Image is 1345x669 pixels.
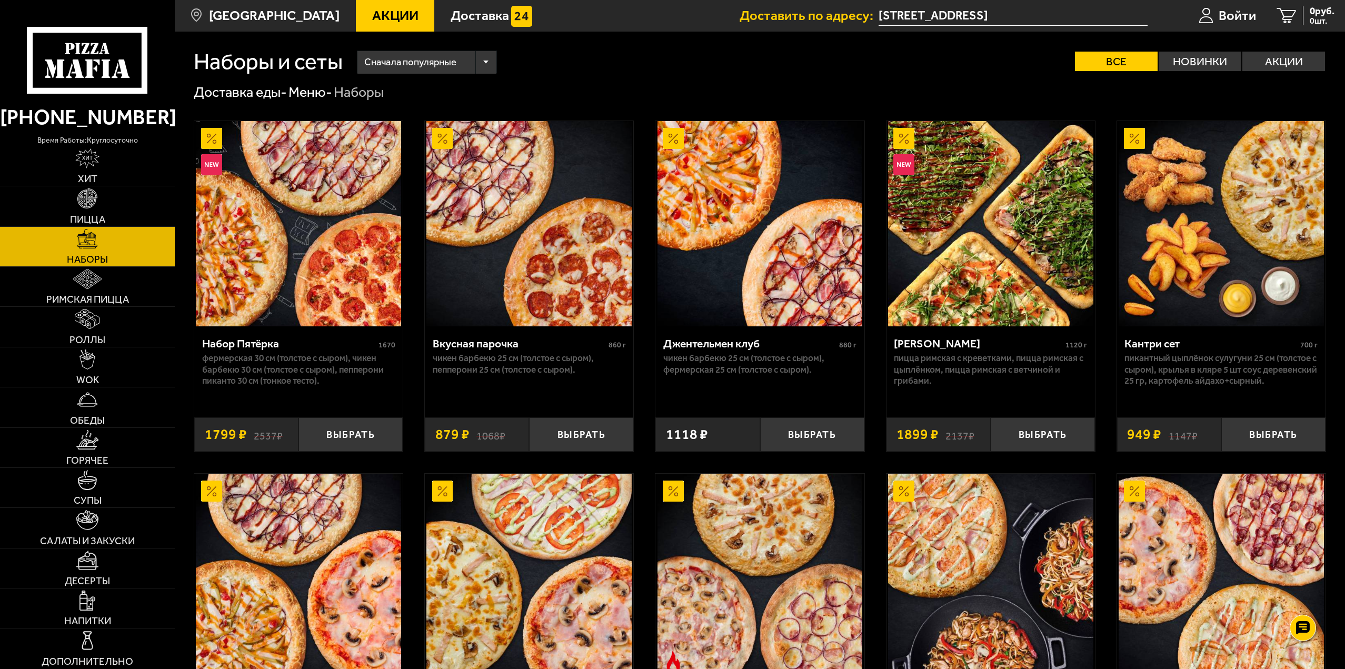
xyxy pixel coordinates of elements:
div: Джентельмен клуб [663,337,836,351]
span: Сначала популярные [364,49,456,76]
span: Наборы [67,254,108,264]
span: Акции [372,9,419,23]
img: Акционный [893,128,914,149]
span: Салаты и закуски [40,536,135,546]
a: Меню- [288,84,332,101]
span: 0 руб. [1310,6,1334,16]
s: 1068 ₽ [476,427,505,442]
span: 1899 ₽ [896,427,939,442]
img: Вкусная парочка [426,121,632,326]
span: 949 ₽ [1127,427,1161,442]
span: Напитки [64,616,111,626]
input: Ваш адрес доставки [879,6,1148,26]
span: Супы [74,495,102,505]
span: Доставка [451,9,509,23]
span: 700 г [1300,341,1318,350]
a: АкционныйНовинкаНабор Пятёрка [194,121,403,326]
img: Набор Пятёрка [196,121,401,326]
h1: Наборы и сеты [194,51,343,73]
img: Новинка [201,154,222,175]
span: 860 г [609,341,626,350]
p: Пикантный цыплёнок сулугуни 25 см (толстое с сыром), крылья в кляре 5 шт соус деревенский 25 гр, ... [1124,353,1318,386]
span: Обеды [70,415,105,425]
button: Выбрать [760,417,864,452]
span: 1799 ₽ [205,427,247,442]
img: Акционный [663,128,684,149]
div: Вкусная парочка [433,337,606,351]
span: 0 шт. [1310,17,1334,25]
div: Кантри сет [1124,337,1298,351]
label: Все [1075,52,1158,71]
s: 2137 ₽ [945,427,974,442]
span: 879 ₽ [435,427,470,442]
span: Войти [1219,9,1256,23]
span: [GEOGRAPHIC_DATA] [209,9,340,23]
span: Римская пицца [46,294,129,304]
img: Акционный [432,128,453,149]
button: Выбрать [529,417,633,452]
p: Чикен Барбекю 25 см (толстое с сыром), Фермерская 25 см (толстое с сыром). [663,353,856,375]
span: Доставить по адресу: [740,9,879,23]
div: [PERSON_NAME] [894,337,1063,351]
span: 880 г [839,341,856,350]
s: 2537 ₽ [254,427,283,442]
img: Акционный [1124,128,1145,149]
img: Акционный [1124,481,1145,502]
img: Акционный [432,481,453,502]
s: 1147 ₽ [1169,427,1198,442]
label: Акции [1242,52,1325,71]
img: Акционный [201,481,222,502]
img: Акционный [201,128,222,149]
p: Чикен Барбекю 25 см (толстое с сыром), Пепперони 25 см (толстое с сыром). [433,353,626,375]
img: Новинка [893,154,914,175]
label: Новинки [1159,52,1241,71]
p: Пицца Римская с креветками, Пицца Римская с цыплёнком, Пицца Римская с ветчиной и грибами. [894,353,1087,386]
a: АкционныйВкусная парочка [425,121,633,326]
img: 15daf4d41897b9f0e9f617042186c801.svg [511,6,532,27]
a: Доставка еды- [194,84,287,101]
img: Джентельмен клуб [657,121,863,326]
a: АкционныйНовинкаМама Миа [886,121,1095,326]
img: Акционный [893,481,914,502]
span: WOK [76,375,99,385]
a: АкционныйКантри сет [1117,121,1326,326]
span: Роллы [69,335,105,345]
img: Кантри сет [1119,121,1324,326]
button: Выбрать [298,417,403,452]
a: АкционныйДжентельмен клуб [655,121,864,326]
span: 1670 [378,341,395,350]
span: 1120 г [1065,341,1087,350]
img: Акционный [663,481,684,502]
span: Хит [78,174,97,184]
button: Выбрать [991,417,1095,452]
div: Набор Пятёрка [202,337,376,351]
p: Фермерская 30 см (толстое с сыром), Чикен Барбекю 30 см (толстое с сыром), Пепперони Пиканто 30 с... [202,353,395,386]
span: 1118 ₽ [666,427,708,442]
span: Пицца [70,214,105,224]
span: Горячее [66,455,108,465]
div: Наборы [334,83,384,102]
button: Выбрать [1221,417,1326,452]
span: Дополнительно [42,656,133,666]
span: Десерты [65,576,110,586]
img: Мама Миа [888,121,1093,326]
